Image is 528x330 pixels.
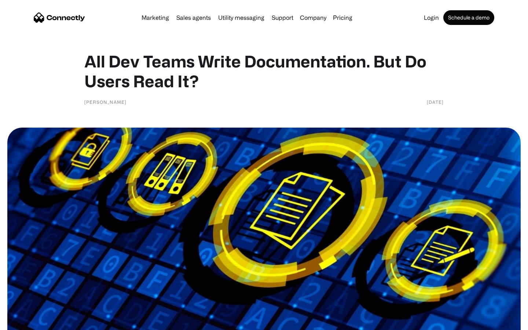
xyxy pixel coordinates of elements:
[300,12,326,23] div: Company
[421,15,442,21] a: Login
[427,98,444,106] div: [DATE]
[15,317,44,327] ul: Language list
[215,15,267,21] a: Utility messaging
[269,15,296,21] a: Support
[443,10,494,25] a: Schedule a demo
[173,15,214,21] a: Sales agents
[139,15,172,21] a: Marketing
[84,51,444,91] h1: All Dev Teams Write Documentation. But Do Users Read It?
[330,15,355,21] a: Pricing
[84,98,126,106] div: [PERSON_NAME]
[7,317,44,327] aside: Language selected: English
